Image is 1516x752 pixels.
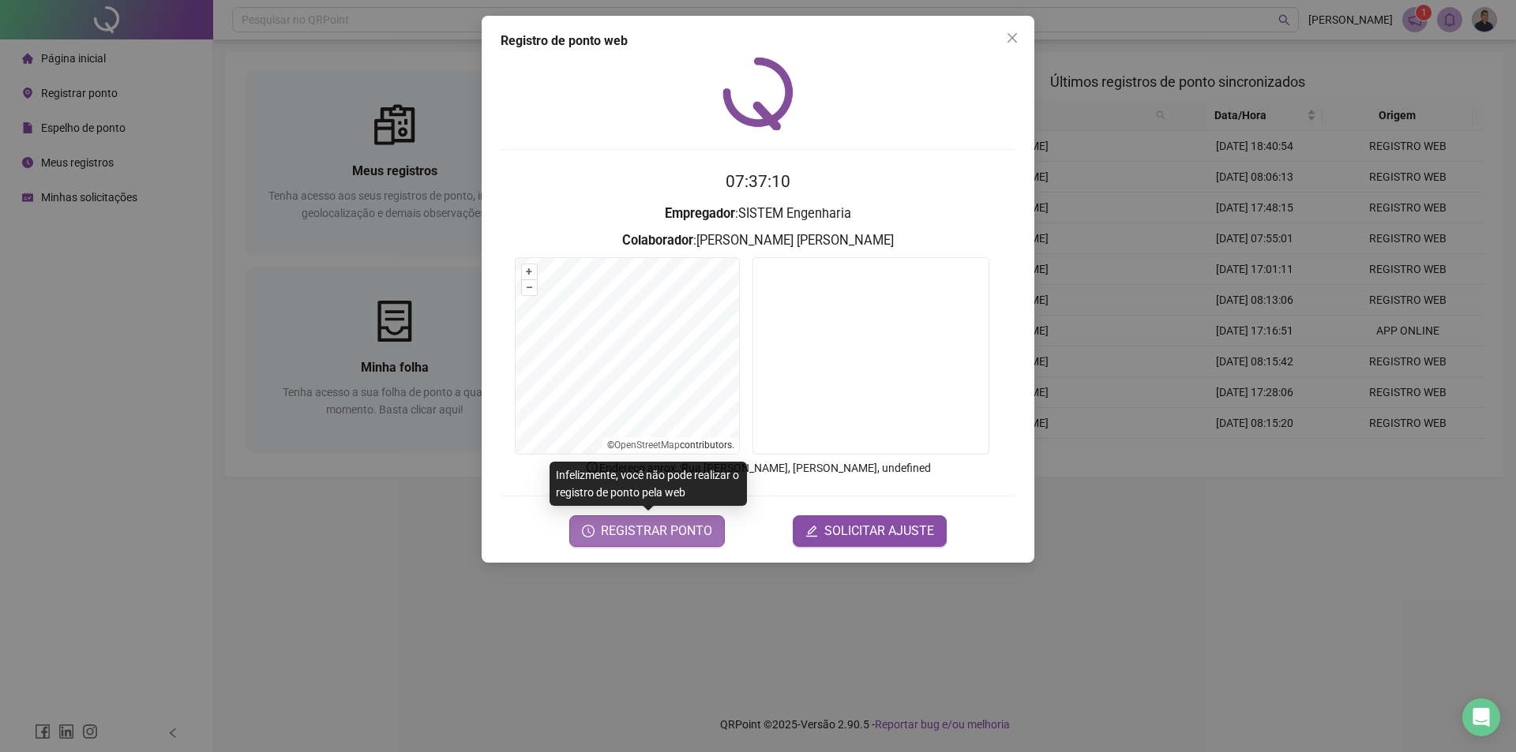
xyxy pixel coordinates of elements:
[622,233,693,248] strong: Colaborador
[726,172,790,191] time: 07:37:10
[1006,32,1019,44] span: close
[1000,25,1025,51] button: Close
[614,440,680,451] a: OpenStreetMap
[501,32,1015,51] div: Registro de ponto web
[1462,698,1500,736] div: Open Intercom Messenger
[665,206,735,221] strong: Empregador
[722,57,794,130] img: QRPoint
[522,264,537,279] button: +
[582,525,595,537] span: clock-circle
[793,515,947,547] button: editSOLICITAR AJUSTE
[569,515,725,547] button: REGISTRAR PONTO
[824,522,934,541] span: SOLICITAR AJUSTE
[607,440,734,451] li: © contributors.
[522,280,537,295] button: –
[805,525,818,537] span: edit
[550,462,747,506] div: Infelizmente, você não pode realizar o registro de ponto pela web
[601,522,712,541] span: REGISTRAR PONTO
[501,204,1015,224] h3: : SISTEM Engenharia
[501,230,1015,251] h3: : [PERSON_NAME] [PERSON_NAME]
[501,459,1015,477] p: Endereço aprox. : Rua [PERSON_NAME], [PERSON_NAME], undefined
[585,460,599,474] span: info-circle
